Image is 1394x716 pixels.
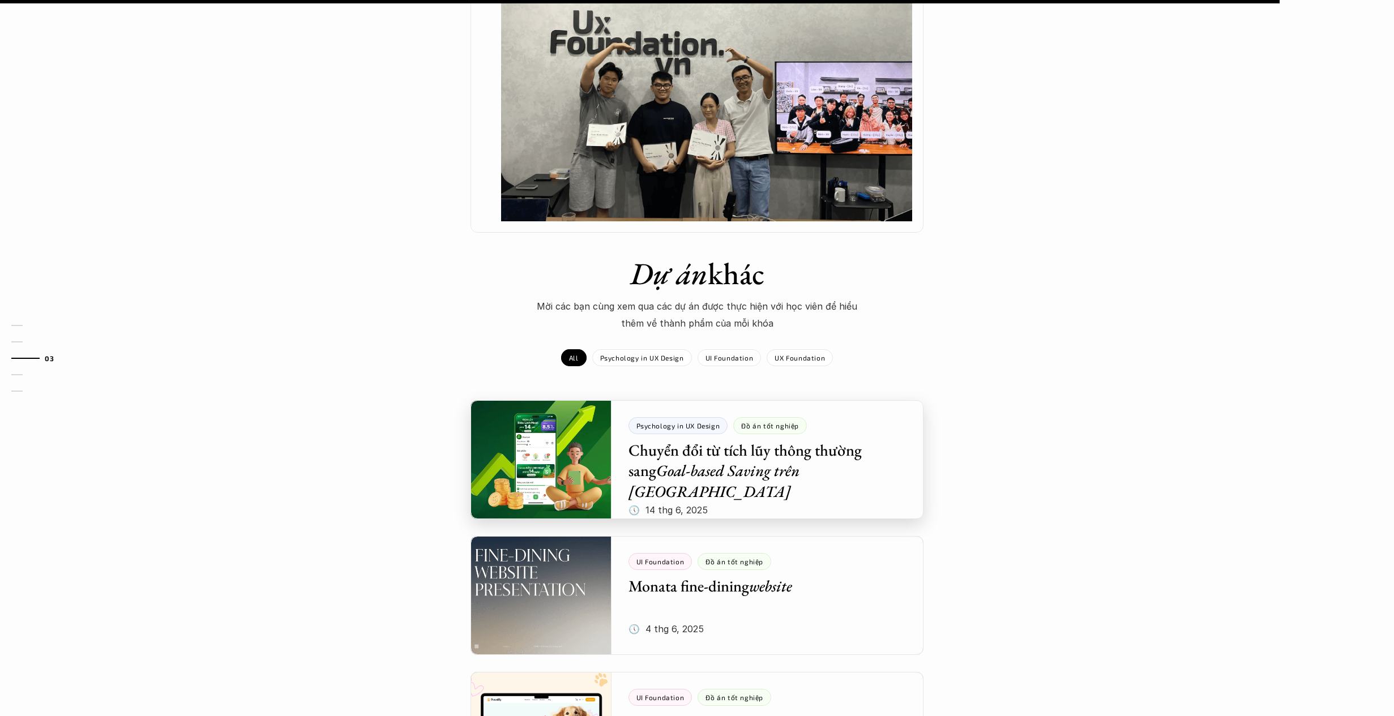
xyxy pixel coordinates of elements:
[471,536,923,655] a: UI FoundationĐồ án tốt nghiệpMonata fine-diningwebsite🕔 4 thg 6, 2025
[471,400,923,519] a: Psychology in UX DesignĐồ án tốt nghiệpChuyển đổi từ tích lũy thông thường sangGoal-based Saving ...
[600,354,684,362] p: Psychology in UX Design
[569,354,579,362] p: All
[775,354,825,362] p: UX Foundation
[499,255,895,292] h1: khác
[630,254,708,293] em: Dự án
[705,354,754,362] p: UI Foundation
[45,354,54,362] strong: 03
[527,298,867,332] p: Mời các bạn cùng xem qua các dự án được thực hiện với học viên để hiểu thêm về thành phẩm của mỗi...
[11,351,65,365] a: 03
